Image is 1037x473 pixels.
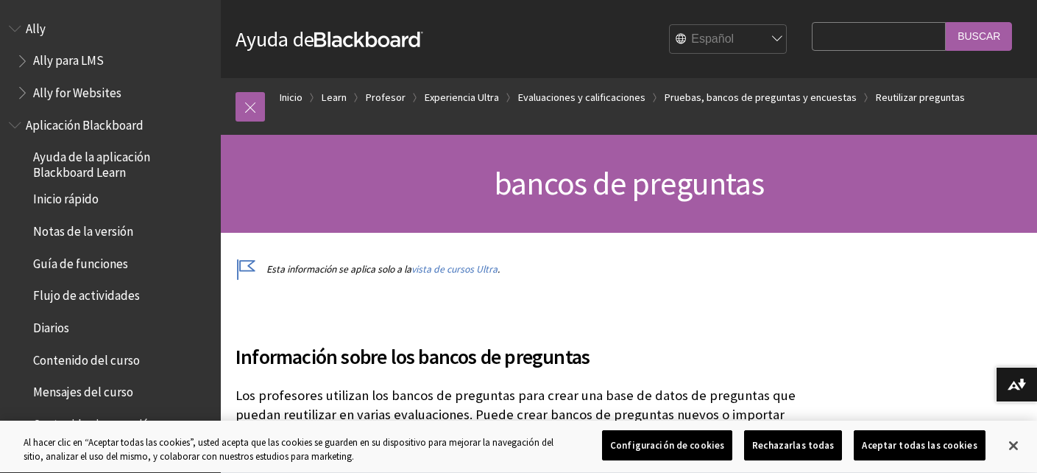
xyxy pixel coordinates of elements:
[518,88,645,107] a: Evaluaciones y calificaciones
[33,412,155,432] span: Contenido sin conexión
[744,430,842,461] button: Rechazarlas todas
[236,386,804,463] p: Los profesores utilizan los bancos de preguntas para crear una base de datos de preguntas que pue...
[854,430,985,461] button: Aceptar todas las cookies
[33,315,69,335] span: Diarios
[425,88,499,107] a: Experiencia Ultra
[9,16,212,105] nav: Book outline for Anthology Ally Help
[411,263,498,276] a: vista de cursos Ultra
[33,284,140,304] span: Flujo de actividades
[670,25,788,55] select: Site Language Selector
[494,163,764,203] span: bancos de preguntas
[322,88,347,107] a: Learn
[997,430,1030,462] button: Cerrar
[24,435,570,464] div: Al hacer clic en “Aceptar todas las cookies”, usted acepta que las cookies se guarden en su dispo...
[33,145,210,180] span: Ayuda de la aplicación Blackboard Learn
[876,88,965,107] a: Reutilizar preguntas
[236,262,804,276] p: Esta información se aplica solo a la .
[946,22,1012,51] input: Buscar
[33,219,133,239] span: Notas de la versión
[33,80,121,100] span: Ally for Websites
[602,430,732,461] button: Configuración de cookies
[665,88,857,107] a: Pruebas, bancos de preguntas y encuestas
[26,113,144,133] span: Aplicación Blackboard
[33,348,140,368] span: Contenido del curso
[33,49,104,69] span: Ally para LMS
[26,16,46,36] span: Ally
[366,88,406,107] a: Profesor
[314,32,423,47] strong: Blackboard
[280,88,302,107] a: Inicio
[236,26,423,52] a: Ayuda deBlackboard
[33,187,99,207] span: Inicio rápido
[236,323,804,372] h2: Información sobre los bancos de preguntas
[33,251,128,271] span: Guía de funciones
[33,380,133,400] span: Mensajes del curso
